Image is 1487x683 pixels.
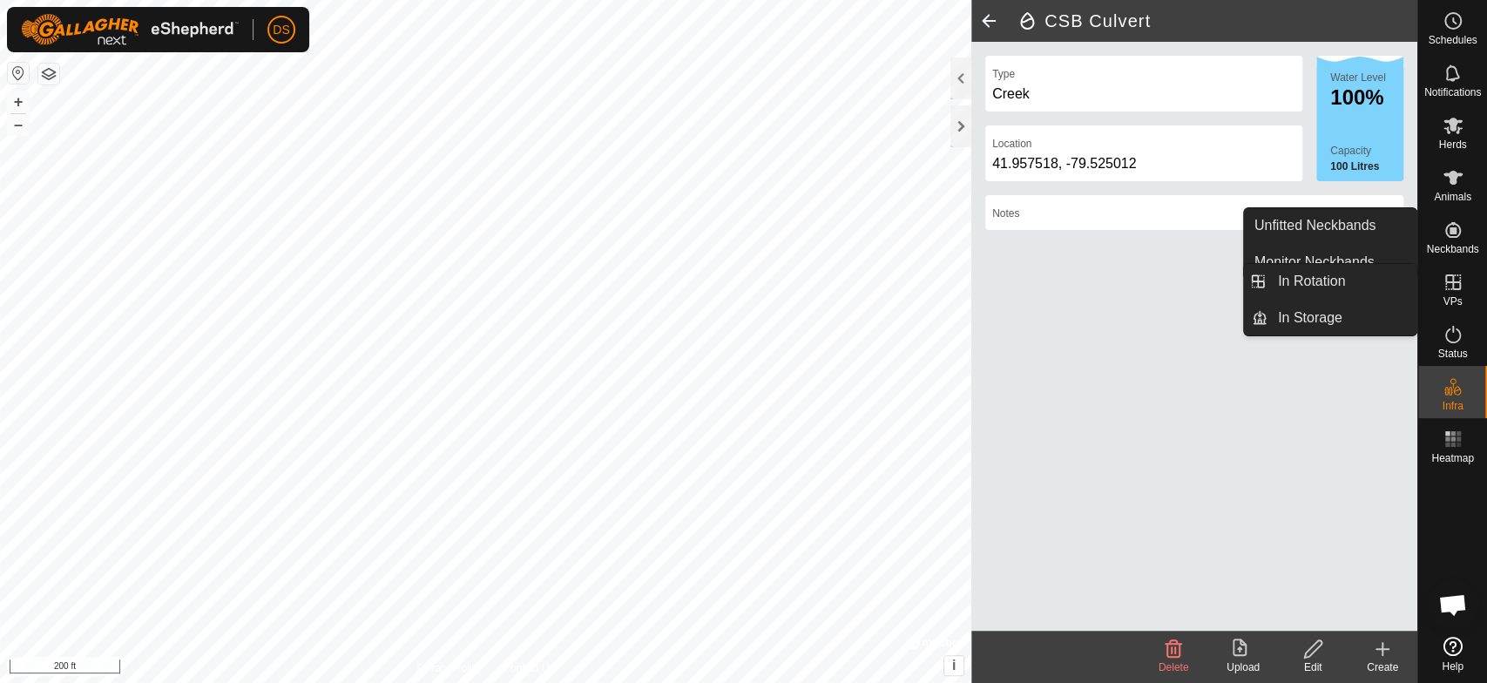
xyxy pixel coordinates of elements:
[1244,245,1416,280] a: Monitor Neckbands
[1267,301,1416,335] a: In Storage
[1443,296,1462,307] span: VPs
[992,66,1015,82] label: Type
[1427,578,1479,631] div: Open chat
[1418,630,1487,679] a: Help
[503,660,554,676] a: Contact Us
[1434,192,1471,202] span: Animals
[1159,661,1189,673] span: Delete
[1424,87,1481,98] span: Notifications
[1017,10,1417,31] h2: CSB Culvert
[1438,139,1466,150] span: Herds
[8,91,29,112] button: +
[1254,252,1375,273] span: Monitor Neckbands
[992,136,1031,152] label: Location
[21,14,239,45] img: Gallagher Logo
[1244,301,1416,335] li: In Storage
[416,660,482,676] a: Privacy Policy
[992,153,1295,174] div: 41.957518, -79.525012
[1442,661,1463,672] span: Help
[1431,453,1474,463] span: Heatmap
[38,64,59,85] button: Map Layers
[1330,159,1403,174] label: 100 Litres
[944,656,963,675] button: i
[1348,659,1417,675] div: Create
[8,114,29,135] button: –
[1244,208,1416,243] a: Unfitted Neckbands
[1278,659,1348,675] div: Edit
[1437,348,1467,359] span: Status
[1267,264,1416,299] a: In Rotation
[1278,308,1342,328] span: In Storage
[1428,35,1477,45] span: Schedules
[1254,215,1376,236] span: Unfitted Neckbands
[1442,401,1463,411] span: Infra
[1208,659,1278,675] div: Upload
[952,658,956,673] span: i
[1330,143,1403,159] label: Capacity
[1426,244,1478,254] span: Neckbands
[992,84,1295,105] div: Creek
[1330,71,1386,84] label: Water Level
[8,63,29,84] button: Reset Map
[1244,264,1416,299] li: In Rotation
[992,206,1019,221] label: Notes
[273,21,289,39] span: DS
[1278,271,1345,292] span: In Rotation
[1330,87,1403,108] div: 100%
